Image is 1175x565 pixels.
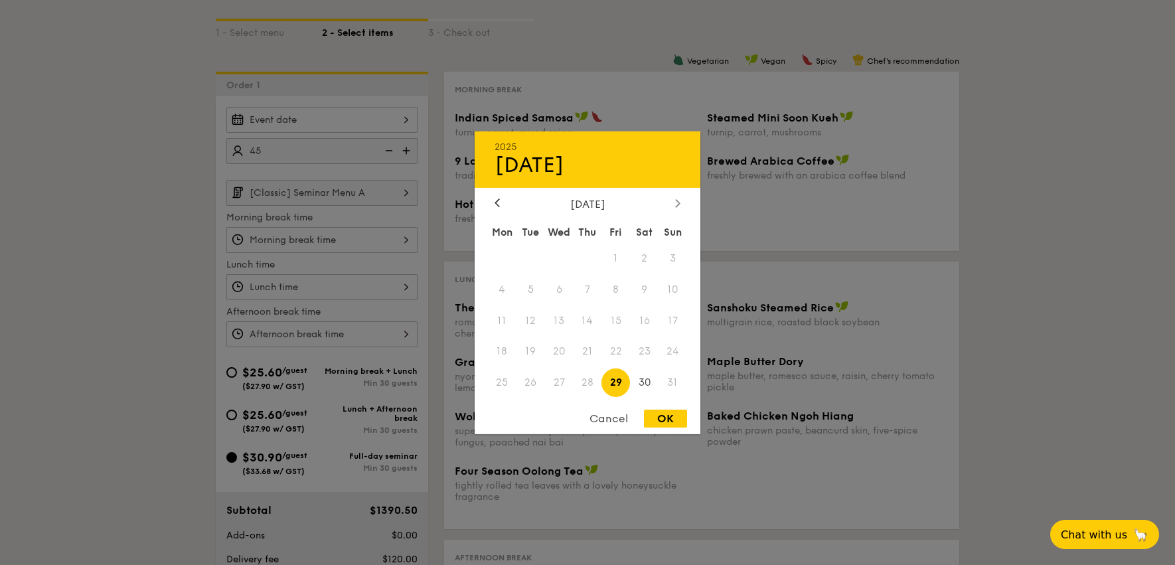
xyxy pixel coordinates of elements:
[1061,528,1127,541] span: Chat with us
[601,337,630,366] span: 22
[659,275,687,303] span: 10
[659,337,687,366] span: 24
[630,368,659,397] span: 30
[659,244,687,272] span: 3
[630,220,659,244] div: Sat
[659,220,687,244] div: Sun
[574,306,602,335] span: 14
[545,220,574,244] div: Wed
[516,306,545,335] span: 12
[630,306,659,335] span: 16
[574,337,602,366] span: 21
[516,368,545,397] span: 26
[574,275,602,303] span: 7
[516,337,545,366] span: 19
[659,306,687,335] span: 17
[488,337,516,366] span: 18
[545,275,574,303] span: 6
[630,275,659,303] span: 9
[601,220,630,244] div: Fri
[659,368,687,397] span: 31
[601,244,630,272] span: 1
[1133,527,1148,542] span: 🦙
[516,275,545,303] span: 5
[488,220,516,244] div: Mon
[574,220,602,244] div: Thu
[644,410,687,428] div: OK
[488,306,516,335] span: 11
[1050,520,1159,549] button: Chat with us🦙
[495,197,680,210] div: [DATE]
[545,306,574,335] span: 13
[601,368,630,397] span: 29
[576,410,641,428] div: Cancel
[601,306,630,335] span: 15
[495,141,680,152] div: 2025
[488,368,516,397] span: 25
[516,220,545,244] div: Tue
[545,368,574,397] span: 27
[574,368,602,397] span: 28
[630,244,659,272] span: 2
[488,275,516,303] span: 4
[630,337,659,366] span: 23
[495,152,680,177] div: [DATE]
[545,337,574,366] span: 20
[601,275,630,303] span: 8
